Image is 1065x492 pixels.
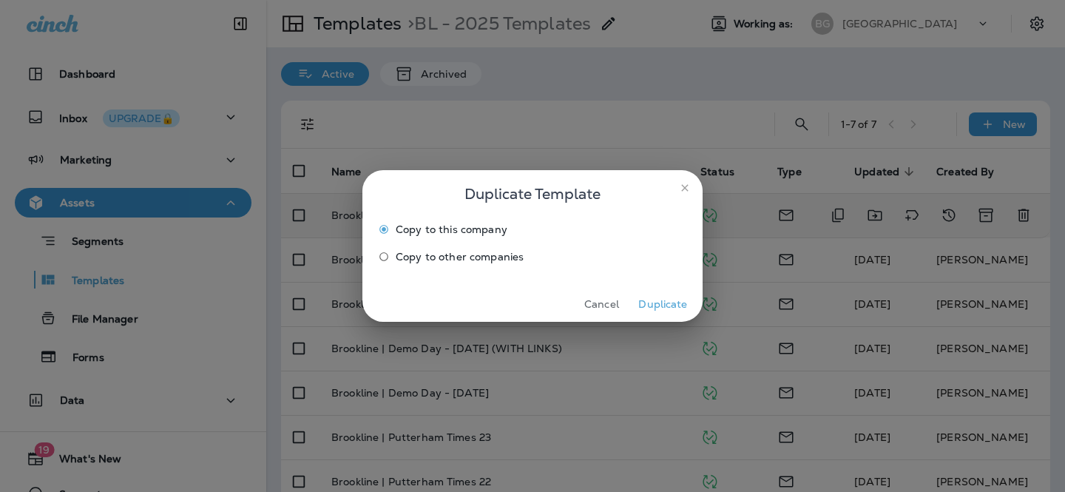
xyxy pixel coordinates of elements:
[464,182,601,206] span: Duplicate Template
[635,293,691,316] button: Duplicate
[396,223,507,235] span: Copy to this company
[673,176,697,200] button: close
[574,293,629,316] button: Cancel
[396,251,524,263] span: Copy to other companies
